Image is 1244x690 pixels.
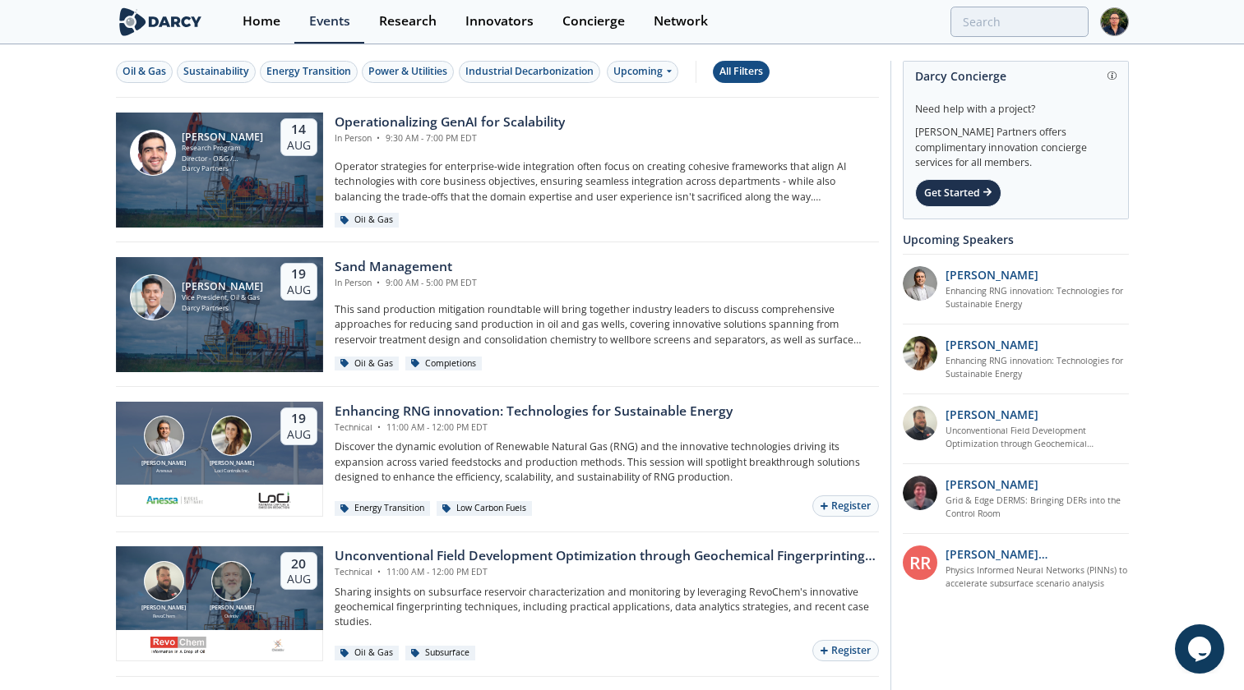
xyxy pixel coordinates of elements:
[138,604,189,613] div: [PERSON_NAME]
[946,266,1038,283] p: [PERSON_NAME]
[123,64,166,79] div: Oil & Gas
[946,425,1129,451] a: Unconventional Field Development Optimization through Geochemical Fingerprinting Technology
[654,15,708,28] div: Network
[335,159,879,205] p: Operator strategies for enterprise-wide integration often focus on creating cohesive frameworks t...
[130,130,176,176] img: Sami Sultan
[182,303,263,314] div: Darcy Partners
[335,356,400,371] div: Oil & Gas
[379,15,437,28] div: Research
[903,225,1129,254] div: Upcoming Speakers
[713,61,770,83] button: All Filters
[915,179,1001,207] div: Get Started
[903,406,937,440] img: 2k2ez1SvSiOh3gKHmcgF
[335,113,565,132] div: Operationalizing GenAI for Scalability
[116,257,879,372] a: Ron Sasaki [PERSON_NAME] Vice President, Oil & Gas Darcy Partners 19 Aug Sand Management In Perso...
[335,421,733,435] div: Technical 11:00 AM - 12:00 PM EDT
[335,257,477,277] div: Sand Management
[183,64,249,79] div: Sustainability
[335,585,879,630] p: Sharing insights on subsurface reservoir characterization and monitoring by leveraging RevoChem's...
[206,467,257,474] div: Loci Controls Inc.
[335,566,879,579] div: Technical 11:00 AM - 12:00 PM EDT
[465,15,534,28] div: Innovators
[211,561,252,601] img: John Sinclair
[946,476,1038,493] p: [PERSON_NAME]
[335,439,879,485] p: Discover the dynamic evolution of Renewable Natural Gas (RNG) and the innovative technologies dri...
[150,636,207,655] img: revochem.com.png
[130,274,176,320] img: Ron Sasaki
[915,62,1117,90] div: Darcy Concierge
[138,467,189,474] div: Anessa
[138,459,189,468] div: [PERSON_NAME]
[946,285,1129,311] a: Enhancing RNG innovation: Technologies for Sustainable Energy
[335,213,400,228] div: Oil & Gas
[287,283,311,297] div: Aug
[335,402,733,421] div: Enhancing RNG innovation: Technologies for Sustainable Energy
[946,494,1129,521] a: Grid & Edge DERMS: Bringing DERs into the Control Room
[182,131,266,143] div: [PERSON_NAME]
[362,61,454,83] button: Power & Utilities
[1100,7,1129,36] img: Profile
[177,61,256,83] button: Sustainability
[812,640,878,662] button: Register
[374,132,383,144] span: •
[146,490,203,510] img: 551440aa-d0f4-4a32-b6e2-e91f2a0781fe
[211,416,252,456] img: Nicole Neff
[287,427,311,442] div: Aug
[374,277,383,288] span: •
[946,545,1129,563] p: [PERSON_NAME] [PERSON_NAME]
[946,355,1129,381] a: Enhancing RNG innovation: Technologies for Sustainable Energy
[915,117,1117,171] div: [PERSON_NAME] Partners offers complimentary innovation concierge services for all members.
[1108,71,1117,80] img: information.svg
[256,490,292,510] img: 2b793097-40cf-4f6d-9bc3-4321a642668f
[335,501,431,516] div: Energy Transition
[375,421,384,433] span: •
[182,143,266,163] div: Research Program Director - O&G / Sustainability
[903,476,937,510] img: accc9a8e-a9c1-4d58-ae37-132228efcf55
[260,61,358,83] button: Energy Transition
[950,7,1089,37] input: Advanced Search
[375,566,384,577] span: •
[116,546,879,661] a: Bob Aylsworth [PERSON_NAME] RevoChem John Sinclair [PERSON_NAME] Ovintiv 20 Aug Unconventional Fi...
[116,113,879,228] a: Sami Sultan [PERSON_NAME] Research Program Director - O&G / Sustainability Darcy Partners 14 Aug ...
[946,406,1038,423] p: [PERSON_NAME]
[206,459,257,468] div: [PERSON_NAME]
[335,302,879,347] p: This sand production mitigation roundtable will bring together industry leaders to discuss compre...
[206,604,257,613] div: [PERSON_NAME]
[335,132,565,145] div: In Person 9:30 AM - 7:00 PM EDT
[116,402,879,517] a: Amir Akbari [PERSON_NAME] Anessa Nicole Neff [PERSON_NAME] Loci Controls Inc. 19 Aug Enhancing RN...
[287,266,311,283] div: 19
[335,646,400,660] div: Oil & Gas
[405,356,483,371] div: Completions
[812,495,878,517] button: Register
[562,15,625,28] div: Concierge
[138,613,189,619] div: RevoChem
[182,281,263,292] div: [PERSON_NAME]
[243,15,280,28] div: Home
[268,636,289,655] img: ovintiv.com.png
[144,416,184,456] img: Amir Akbari
[1175,624,1228,674] iframe: chat widget
[144,561,184,601] img: Bob Aylsworth
[182,292,263,303] div: Vice President, Oil & Gas
[309,15,350,28] div: Events
[116,7,206,36] img: logo-wide.svg
[335,546,879,566] div: Unconventional Field Development Optimization through Geochemical Fingerprinting Technology
[405,646,476,660] div: Subsurface
[287,138,311,153] div: Aug
[437,501,533,516] div: Low Carbon Fuels
[719,64,763,79] div: All Filters
[946,336,1038,353] p: [PERSON_NAME]
[287,572,311,586] div: Aug
[465,64,594,79] div: Industrial Decarbonization
[287,122,311,138] div: 14
[946,564,1129,591] a: Physics Informed Neural Networks (PINNs) to accelerate subsurface scenario analysis
[915,90,1117,117] div: Need help with a project?
[287,556,311,573] div: 20
[287,411,311,427] div: 19
[368,64,447,79] div: Power & Utilities
[206,613,257,619] div: Ovintiv
[459,61,600,83] button: Industrial Decarbonization
[116,61,173,83] button: Oil & Gas
[607,61,678,83] div: Upcoming
[903,545,937,580] div: RR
